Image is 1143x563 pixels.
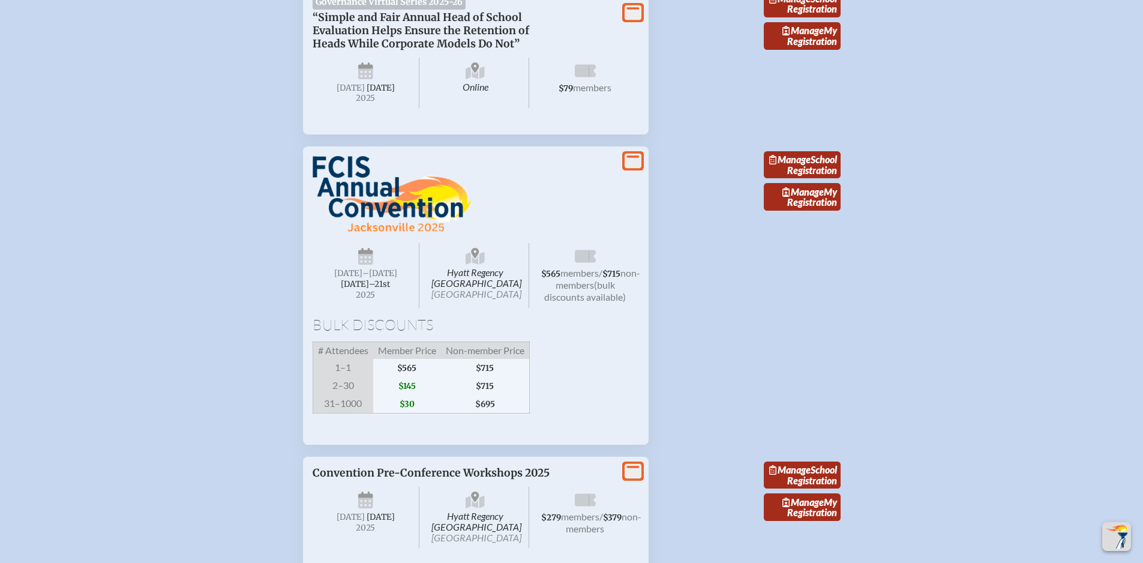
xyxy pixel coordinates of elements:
img: FCIS Convention 2025 [313,156,472,233]
span: $565 [373,359,441,377]
span: Manage [769,154,811,165]
span: non-members [566,511,641,534]
span: $79 [559,83,573,94]
span: (bulk discounts available) [544,279,626,303]
span: Manage [782,496,824,508]
span: # Attendees [313,342,373,359]
span: Convention Pre-Conference Workshops 2025 [313,466,550,480]
span: [DATE] [367,83,395,93]
span: 31–1000 [313,395,373,414]
span: Hyatt Regency [GEOGRAPHIC_DATA] [422,487,529,548]
span: 2025 [322,291,410,300]
span: $695 [441,395,530,414]
span: Manage [782,25,824,36]
span: members [561,511,599,522]
img: To the top [1105,525,1129,549]
span: [DATE]–⁠21st [341,279,390,289]
a: ManageSchool Registration [764,151,841,179]
span: $715 [441,377,530,395]
span: [DATE] [337,512,365,522]
span: [DATE] [334,268,362,278]
span: [DATE] [337,83,365,93]
a: ManageSchool Registration [764,462,841,489]
span: [DATE] [367,512,395,522]
span: $279 [541,513,561,523]
span: Hyatt Regency [GEOGRAPHIC_DATA] [422,243,529,308]
span: members [573,82,611,93]
a: ManageMy Registration [764,493,841,521]
a: ManageMy Registration [764,22,841,50]
span: 2025 [322,94,410,103]
span: / [599,267,602,278]
span: $715 [602,269,620,279]
a: ManageMy Registration [764,183,841,211]
span: $715 [441,359,530,377]
span: Manage [769,464,811,475]
span: Member Price [373,342,441,359]
h1: Bulk Discounts [313,318,639,332]
span: Non-member Price [441,342,530,359]
button: Scroll Top [1102,522,1131,551]
span: / [599,511,603,522]
span: [GEOGRAPHIC_DATA] [431,288,521,300]
span: $145 [373,377,441,395]
span: [GEOGRAPHIC_DATA] [431,532,521,543]
span: non-members [556,267,640,291]
span: $379 [603,513,622,523]
span: $565 [541,269,560,279]
span: 2025 [322,523,410,532]
span: 2–30 [313,377,373,395]
span: Manage [782,186,824,197]
span: 1–1 [313,359,373,377]
span: $30 [373,395,441,414]
span: “Simple and Fair Annual Head of School Evaluation Helps Ensure the Retention of Heads While Corpo... [313,11,529,50]
span: Online [422,58,529,108]
span: –[DATE] [362,268,397,278]
span: members [560,267,599,278]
